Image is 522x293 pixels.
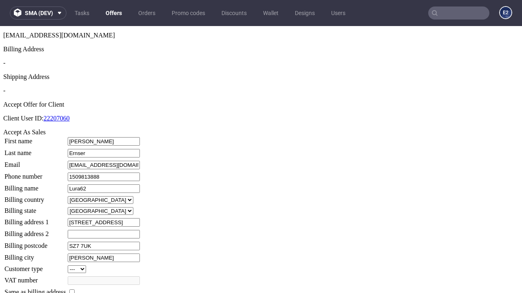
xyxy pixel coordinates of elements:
[258,7,283,20] a: Wallet
[4,122,66,132] td: Last name
[44,89,70,96] a: 22207060
[4,158,66,167] td: Billing name
[4,203,66,213] td: Billing address 2
[3,89,519,96] p: Client User ID:
[290,7,320,20] a: Designs
[4,250,66,259] td: VAT number
[500,7,511,18] figcaption: e2
[217,7,252,20] a: Discounts
[4,111,66,120] td: First name
[3,20,519,27] div: Billing Address
[3,103,519,110] div: Accept As Sales
[101,7,127,20] a: Offers
[4,134,66,144] td: Email
[133,7,160,20] a: Orders
[3,6,115,13] span: [EMAIL_ADDRESS][DOMAIN_NAME]
[4,262,66,271] td: Same as billing address
[4,239,66,247] td: Customer type
[3,47,519,55] div: Shipping Address
[4,215,66,225] td: Billing postcode
[167,7,210,20] a: Promo codes
[326,7,350,20] a: Users
[3,33,5,40] span: -
[4,192,66,201] td: Billing address 1
[3,61,5,68] span: -
[4,170,66,178] td: Billing country
[4,181,66,189] td: Billing state
[10,7,66,20] button: sma (dev)
[4,146,66,155] td: Phone number
[3,75,519,82] div: Accept Offer for Client
[70,7,94,20] a: Tasks
[25,10,53,16] span: sma (dev)
[4,227,66,236] td: Billing city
